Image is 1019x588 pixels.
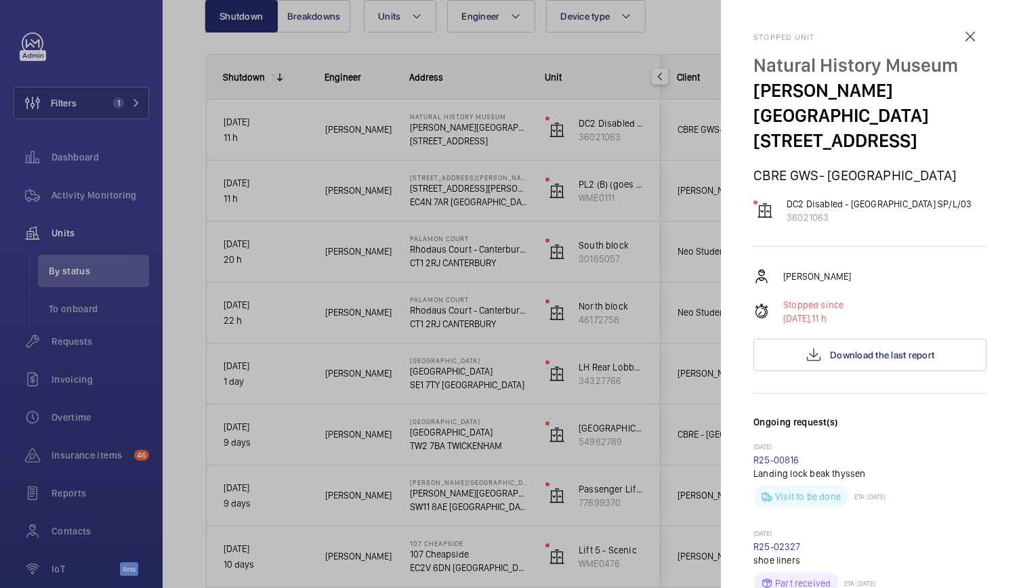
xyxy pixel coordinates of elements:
p: Natural History Museum [753,53,986,78]
img: elevator.svg [757,203,773,219]
p: 11 h [783,312,844,325]
p: [DATE] [753,529,986,540]
a: R25-02327 [753,541,801,552]
span: [DATE], [783,313,812,324]
a: R25-00816 [753,455,799,465]
p: [PERSON_NAME][GEOGRAPHIC_DATA] [753,78,986,128]
p: Visit to be done [775,490,841,503]
p: Stopped since [783,298,844,312]
p: ETA: [DATE] [849,492,886,501]
p: ETA: [DATE] [839,579,875,587]
span: Download the last report [830,350,934,360]
h3: Ongoing request(s) [753,415,986,442]
button: Download the last report [753,339,986,371]
p: [STREET_ADDRESS] [753,128,986,153]
p: shoe liners [753,553,986,567]
p: CBRE GWS- [GEOGRAPHIC_DATA] [753,167,986,184]
p: Landing lock beak thyssen [753,467,986,480]
p: [DATE] [753,442,986,453]
p: DC2 Disabled - [GEOGRAPHIC_DATA] SP/L/03 [787,197,972,211]
p: 36021063 [787,211,972,224]
h2: Stopped unit [753,33,986,42]
p: [PERSON_NAME] [783,270,851,283]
